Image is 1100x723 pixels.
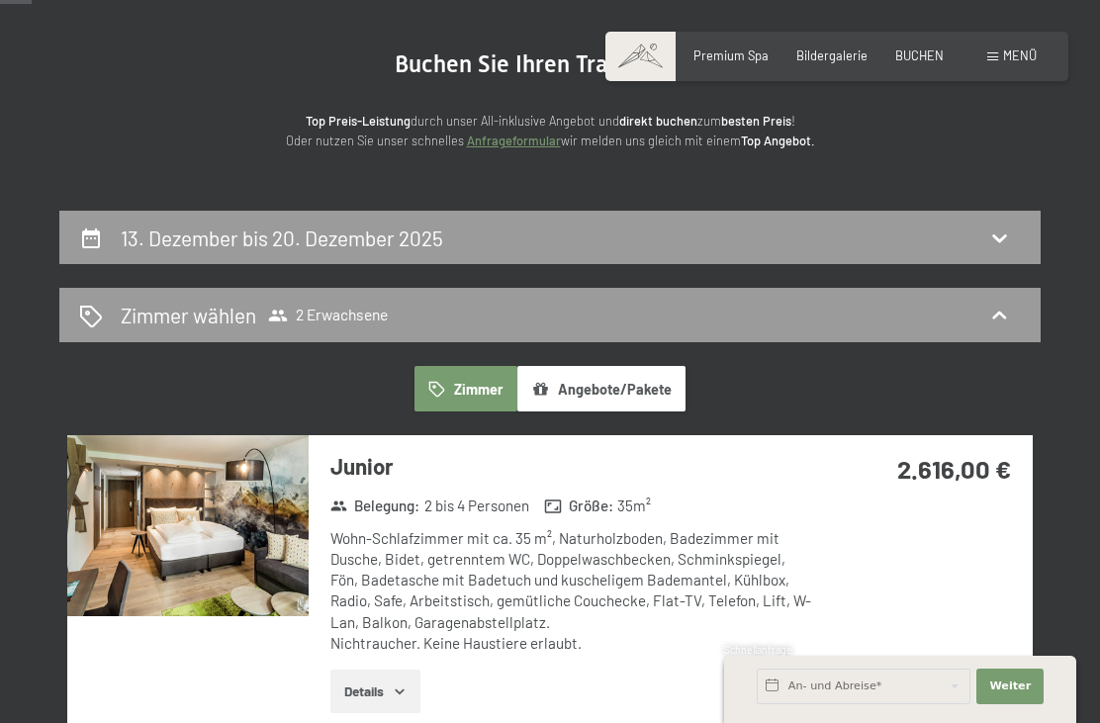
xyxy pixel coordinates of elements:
strong: Top Preis-Leistung [306,113,411,129]
button: Zimmer [414,366,517,411]
a: Anfrageformular [467,133,561,148]
span: 35 m² [617,496,651,516]
span: Buchen Sie Ihren Traumurlaub [395,50,705,78]
h2: 13. Dezember bis 20. Dezember 2025 [121,226,443,250]
strong: Top Angebot. [741,133,815,148]
h3: Junior [330,451,815,482]
a: Premium Spa [693,47,769,63]
p: durch unser All-inklusive Angebot und zum ! Oder nutzen Sie unser schnelles wir melden uns gleich... [154,111,946,151]
strong: 2.616,00 € [897,453,1011,484]
button: Angebote/Pakete [517,366,686,411]
span: Menü [1003,47,1037,63]
strong: Belegung : [330,496,420,516]
button: Weiter [976,669,1044,704]
span: 2 Erwachsene [268,306,388,325]
strong: direkt buchen [619,113,697,129]
strong: Größe : [544,496,613,516]
span: 2 bis 4 Personen [424,496,529,516]
strong: besten Preis [721,113,791,129]
span: Schnellanfrage [724,644,792,656]
img: mss_renderimg.php [67,435,309,616]
a: Bildergalerie [796,47,868,63]
div: Wohn-Schlafzimmer mit ca. 35 m², Naturholzboden, Badezimmer mit Dusche, Bidet, getrenntem WC, Dop... [330,528,815,655]
button: Details [330,670,420,713]
span: Weiter [989,678,1031,694]
a: BUCHEN [895,47,944,63]
h2: Zimmer wählen [121,301,256,329]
